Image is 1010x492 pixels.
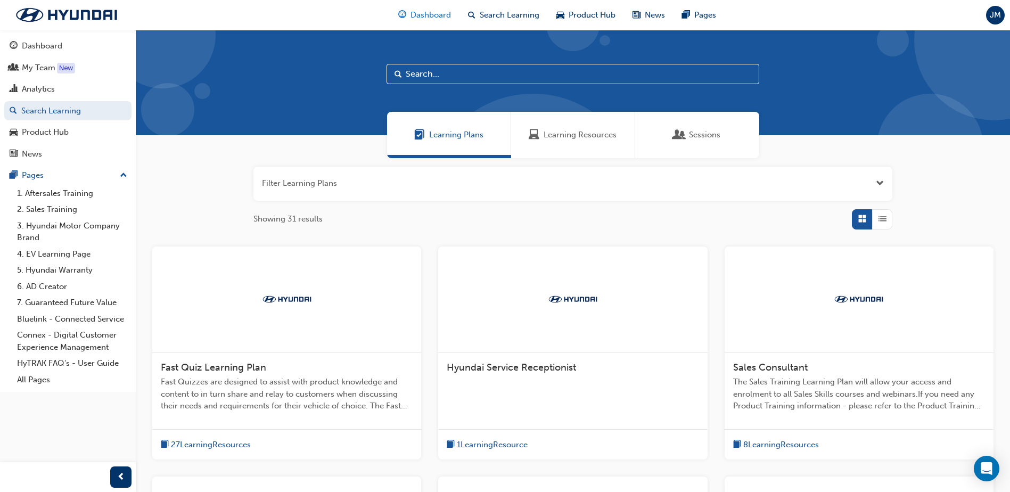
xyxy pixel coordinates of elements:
[4,79,132,99] a: Analytics
[544,129,617,141] span: Learning Resources
[830,294,888,305] img: Trak
[387,112,511,158] a: Learning PlansLearning Plans
[459,4,548,26] a: search-iconSearch Learning
[743,439,819,451] span: 8 Learning Resources
[4,36,132,56] a: Dashboard
[161,376,413,412] span: Fast Quizzes are designed to assist with product knowledge and content to in turn share and relay...
[57,63,75,73] div: Tooltip anchor
[674,4,725,26] a: pages-iconPages
[117,471,125,484] span: prev-icon
[10,150,18,159] span: news-icon
[22,169,44,182] div: Pages
[635,112,759,158] a: SessionsSessions
[529,129,539,141] span: Learning Resources
[13,278,132,295] a: 6. AD Creator
[390,4,459,26] a: guage-iconDashboard
[13,246,132,263] a: 4. EV Learning Page
[120,169,127,183] span: up-icon
[13,201,132,218] a: 2. Sales Training
[511,112,635,158] a: Learning ResourcesLearning Resources
[733,362,808,373] span: Sales Consultant
[694,9,716,21] span: Pages
[733,376,985,412] span: The Sales Training Learning Plan will allow your access and enrolment to all Sales Skills courses...
[258,294,316,305] img: Trak
[22,40,62,52] div: Dashboard
[410,9,451,21] span: Dashboard
[733,438,741,452] span: book-icon
[624,4,674,26] a: news-iconNews
[480,9,539,21] span: Search Learning
[986,6,1005,24] button: JM
[161,438,169,452] span: book-icon
[253,213,323,225] span: Showing 31 results
[13,218,132,246] a: 3. Hyundai Motor Company Brand
[161,438,251,452] button: book-icon27LearningResources
[10,128,18,137] span: car-icon
[4,166,132,185] button: Pages
[974,456,999,481] div: Open Intercom Messenger
[645,9,665,21] span: News
[13,294,132,311] a: 7. Guaranteed Future Value
[429,129,483,141] span: Learning Plans
[171,439,251,451] span: 27 Learning Resources
[398,9,406,22] span: guage-icon
[548,4,624,26] a: car-iconProduct Hub
[13,355,132,372] a: HyTRAK FAQ's - User Guide
[10,85,18,94] span: chart-icon
[4,144,132,164] a: News
[438,247,707,460] a: TrakHyundai Service Receptionistbook-icon1LearningResource
[878,213,886,225] span: List
[4,34,132,166] button: DashboardMy TeamAnalyticsSearch LearningProduct HubNews
[990,9,1001,21] span: JM
[22,62,55,74] div: My Team
[10,63,18,73] span: people-icon
[10,171,18,181] span: pages-icon
[13,262,132,278] a: 5. Hyundai Warranty
[689,129,720,141] span: Sessions
[4,122,132,142] a: Product Hub
[468,9,475,22] span: search-icon
[876,177,884,190] button: Open the filter
[556,9,564,22] span: car-icon
[569,9,615,21] span: Product Hub
[457,439,528,451] span: 1 Learning Resource
[22,148,42,160] div: News
[13,372,132,388] a: All Pages
[633,9,641,22] span: news-icon
[161,362,266,373] span: Fast Quiz Learning Plan
[858,213,866,225] span: Grid
[152,247,421,460] a: TrakFast Quiz Learning PlanFast Quizzes are designed to assist with product knowledge and content...
[447,438,528,452] button: book-icon1LearningResource
[733,438,819,452] button: book-icon8LearningResources
[674,129,685,141] span: Sessions
[13,327,132,355] a: Connex - Digital Customer Experience Management
[544,294,602,305] img: Trak
[387,64,759,84] input: Search...
[22,83,55,95] div: Analytics
[447,438,455,452] span: book-icon
[447,362,576,373] span: Hyundai Service Receptionist
[10,106,17,116] span: search-icon
[13,185,132,202] a: 1. Aftersales Training
[13,311,132,327] a: Bluelink - Connected Service
[725,247,993,460] a: TrakSales ConsultantThe Sales Training Learning Plan will allow your access and enrolment to all ...
[4,101,132,121] a: Search Learning
[395,68,402,80] span: Search
[414,129,425,141] span: Learning Plans
[10,42,18,51] span: guage-icon
[5,4,128,26] img: Trak
[682,9,690,22] span: pages-icon
[4,58,132,78] a: My Team
[22,126,69,138] div: Product Hub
